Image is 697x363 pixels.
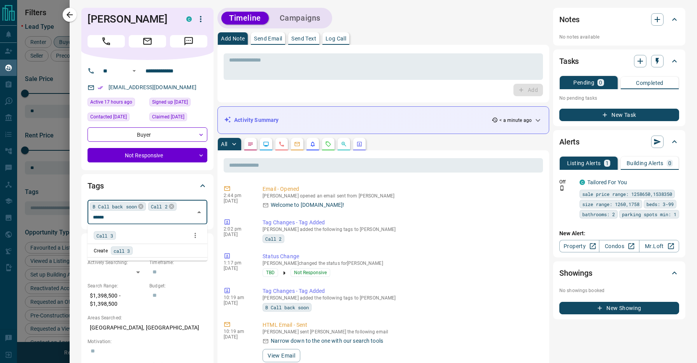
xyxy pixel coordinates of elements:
svg: Agent Actions [356,141,363,147]
a: Property [559,240,599,252]
span: Claimed [DATE] [152,113,184,121]
a: Condos [599,240,639,252]
h2: Notes [559,13,580,26]
p: No showings booked [559,287,679,294]
span: sale price range: 1258650,1538350 [582,190,672,198]
div: Tags [88,176,207,195]
svg: Emails [294,141,300,147]
svg: Email Verified [98,85,103,90]
p: Search Range: [88,282,145,289]
div: Notes [559,10,679,29]
p: < a minute ago [499,117,532,124]
p: 2:02 pm [224,226,251,232]
p: Motivation: [88,338,207,345]
span: Not Responsive [294,269,327,277]
span: Contacted [DATE] [90,113,127,121]
p: Listing Alerts [567,160,601,166]
p: Pending [573,80,594,85]
div: Showings [559,264,679,282]
h1: [PERSON_NAME] [88,13,175,25]
div: Thu Sep 11 2025 [88,98,145,109]
p: 1:17 pm [224,260,251,266]
div: Mon Sep 08 2025 [88,113,145,123]
button: New Task [559,109,679,121]
button: View Email [263,349,300,362]
h2: Tags [88,180,103,192]
p: [PERSON_NAME] opened an email sent from [PERSON_NAME] [263,193,540,199]
span: parking spots min: 1 [622,210,676,218]
p: [GEOGRAPHIC_DATA], [GEOGRAPHIC_DATA] [88,321,207,334]
span: TBD [266,269,275,277]
span: Signed up [DATE] [152,98,188,106]
svg: Push Notification Only [559,185,565,191]
a: Tailored For You [587,179,627,185]
svg: Calls [278,141,285,147]
p: Building Alerts [627,160,664,166]
p: 1 [606,160,609,166]
div: Call 2 [148,202,177,211]
p: Create [94,247,108,254]
span: B Call back soon [265,303,309,311]
div: B Call back soon [90,202,146,211]
div: condos.ca [580,180,585,185]
button: Open [130,66,139,76]
svg: Requests [325,141,331,147]
span: Email [129,35,166,48]
p: [PERSON_NAME] added the following tags to [PERSON_NAME] [263,295,540,301]
span: size range: 1260,1758 [582,200,639,208]
p: [PERSON_NAME] sent [PERSON_NAME] the following email [263,329,540,335]
button: Campaigns [272,12,328,25]
p: Send Text [291,36,316,41]
div: Activity Summary< a minute ago [224,113,543,127]
p: Add Note [221,36,245,41]
span: Call [88,35,125,48]
a: Mr.Loft [639,240,679,252]
span: Call 2 [265,235,282,243]
p: [DATE] [224,300,251,306]
div: Tasks [559,52,679,70]
p: Tag Changes - Tag Added [263,287,540,295]
p: 0 [599,80,602,85]
p: [DATE] [224,232,251,237]
p: Email - Opened [263,185,540,193]
span: Call 2 [151,203,168,210]
p: Budget: [149,282,207,289]
h2: Tasks [559,55,579,67]
span: bathrooms: 2 [582,210,615,218]
p: Actively Searching: [88,259,145,266]
p: No notes available [559,33,679,41]
h2: Showings [559,267,592,279]
p: $1,398,500 - $1,398,500 [88,289,145,310]
p: Welcome to [DOMAIN_NAME]! [271,201,344,209]
div: Buyer [88,127,207,142]
p: Narrow down to the one with our search tools [271,337,383,345]
p: [DATE] [224,334,251,340]
svg: Opportunities [341,141,347,147]
p: Status Change [263,252,540,261]
div: Mon Sep 08 2025 [149,98,207,109]
div: Not Responsive [88,148,207,162]
p: [DATE] [224,198,251,204]
p: [DATE] [224,266,251,271]
button: Close [194,207,205,218]
p: 0 [668,160,671,166]
p: Log Call [326,36,346,41]
div: Alerts [559,132,679,151]
p: Timeframe: [149,259,207,266]
svg: Lead Browsing Activity [263,141,269,147]
p: 10:19 am [224,295,251,300]
p: Tag Changes - Tag Added [263,219,540,227]
p: Activity Summary [234,116,278,124]
p: Send Email [254,36,282,41]
p: All [221,141,227,147]
button: Timeline [221,12,269,25]
p: HTML Email - Sent [263,321,540,329]
p: Areas Searched: [88,314,207,321]
h2: Alerts [559,136,580,148]
span: beds: 3-99 [646,200,674,208]
p: [PERSON_NAME] changed the status for [PERSON_NAME] [263,261,540,266]
span: Message [170,35,207,48]
a: [EMAIL_ADDRESS][DOMAIN_NAME] [109,84,196,90]
p: 10:19 am [224,329,251,334]
svg: Listing Alerts [310,141,316,147]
